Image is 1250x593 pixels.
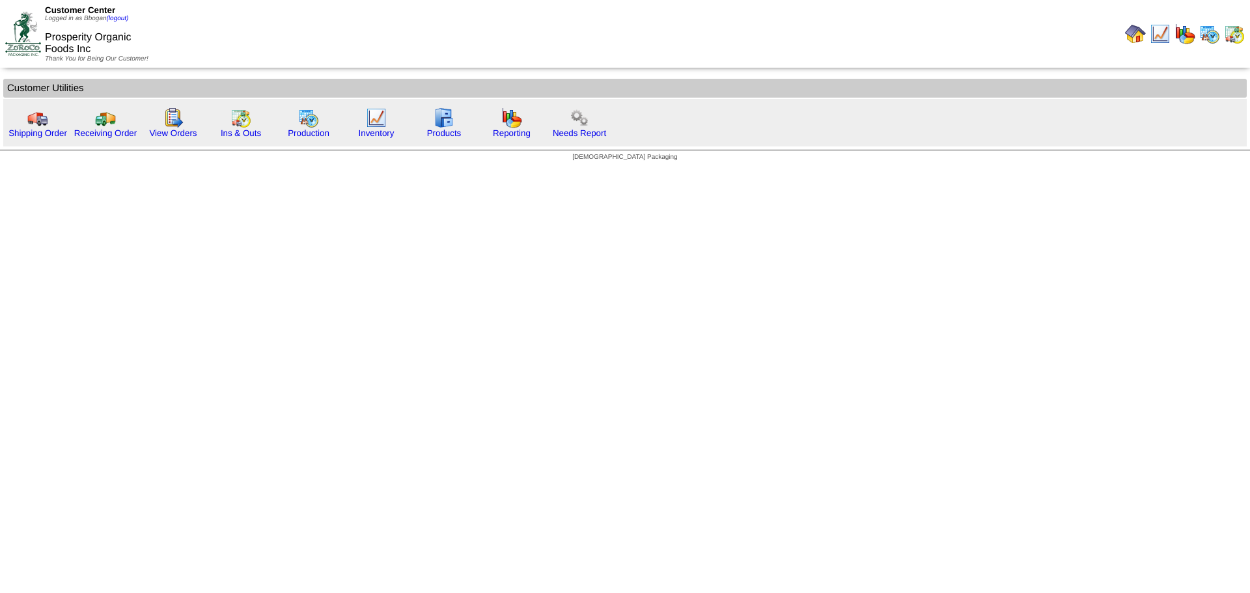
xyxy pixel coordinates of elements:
img: cabinet.gif [434,107,454,128]
img: calendarprod.gif [298,107,319,128]
span: Prosperity Organic Foods Inc [45,32,132,55]
img: ZoRoCo_Logo(Green%26Foil)%20jpg.webp [5,12,41,55]
span: Logged in as Bbogan [45,15,128,22]
span: Thank You for Being Our Customer! [45,55,148,62]
a: Shipping Order [8,128,67,138]
img: calendarprod.gif [1199,23,1220,44]
img: workflow.png [569,107,590,128]
a: Products [427,128,462,138]
img: graph.gif [501,107,522,128]
a: (logout) [107,15,129,22]
img: calendarinout.gif [1224,23,1245,44]
a: Production [288,128,329,138]
a: View Orders [149,128,197,138]
img: home.gif [1125,23,1146,44]
img: line_graph.gif [1150,23,1171,44]
span: Customer Center [45,5,115,15]
a: Reporting [493,128,531,138]
img: workorder.gif [163,107,184,128]
img: graph.gif [1174,23,1195,44]
img: line_graph.gif [366,107,387,128]
img: truck2.gif [95,107,116,128]
a: Needs Report [553,128,606,138]
a: Inventory [359,128,395,138]
img: truck.gif [27,107,48,128]
td: Customer Utilities [3,79,1247,98]
a: Ins & Outs [221,128,261,138]
a: Receiving Order [74,128,137,138]
img: calendarinout.gif [230,107,251,128]
span: [DEMOGRAPHIC_DATA] Packaging [572,154,677,161]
